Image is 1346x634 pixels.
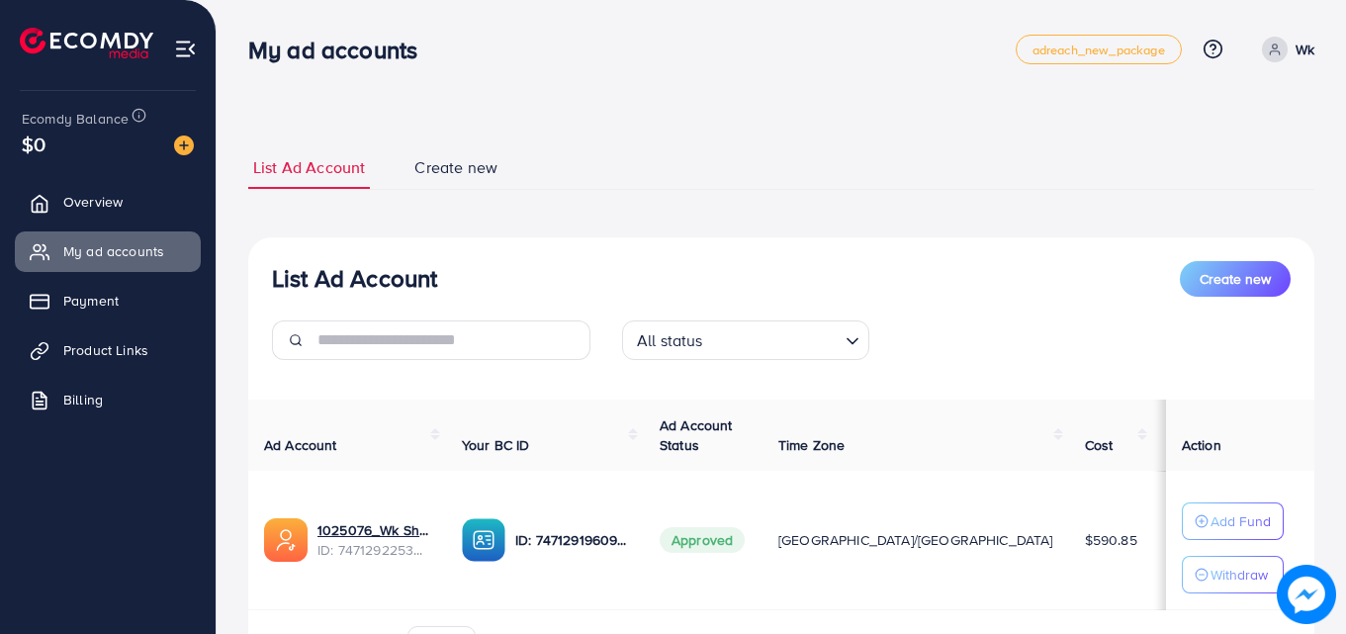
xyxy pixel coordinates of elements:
p: Wk [1296,38,1314,61]
img: logo [20,28,153,58]
a: My ad accounts [15,231,201,271]
input: Search for option [709,322,838,355]
p: Withdraw [1211,563,1268,587]
span: $0 [22,130,45,158]
span: Product Links [63,340,148,360]
div: <span class='underline'>1025076_Wk Shopping Mall_1739545790372</span></br>7471292253311778817 [317,520,430,561]
button: Add Fund [1182,502,1284,540]
a: Wk [1254,37,1314,62]
span: Ecomdy Balance [22,109,129,129]
img: image [1277,565,1336,624]
img: ic-ba-acc.ded83a64.svg [462,518,505,562]
div: Search for option [622,320,869,360]
span: ID: 7471292253311778817 [317,540,430,560]
span: Approved [660,527,745,553]
span: Overview [63,192,123,212]
span: Time Zone [778,435,845,455]
img: image [174,136,194,155]
span: My ad accounts [63,241,164,261]
a: Product Links [15,330,201,370]
img: menu [174,38,197,60]
span: Your BC ID [462,435,530,455]
button: Create new [1180,261,1291,297]
a: Payment [15,281,201,320]
p: ID: 7471291960989466641 [515,528,628,552]
h3: List Ad Account [272,264,437,293]
span: [GEOGRAPHIC_DATA]/[GEOGRAPHIC_DATA] [778,530,1053,550]
span: Ad Account Status [660,415,733,455]
img: ic-ads-acc.e4c84228.svg [264,518,308,562]
span: Billing [63,390,103,409]
span: Create new [1200,269,1271,289]
span: Cost [1085,435,1114,455]
a: adreach_new_package [1016,35,1182,64]
a: 1025076_Wk Shopping Mall_1739545790372 [317,520,430,540]
h3: My ad accounts [248,36,433,64]
span: Action [1182,435,1221,455]
button: Withdraw [1182,556,1284,593]
span: adreach_new_package [1032,44,1165,56]
span: All status [633,326,707,355]
span: List Ad Account [253,156,365,179]
a: Billing [15,380,201,419]
p: Add Fund [1211,509,1271,533]
span: $590.85 [1085,530,1137,550]
a: Overview [15,182,201,222]
span: Ad Account [264,435,337,455]
span: Create new [414,156,497,179]
span: Payment [63,291,119,311]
